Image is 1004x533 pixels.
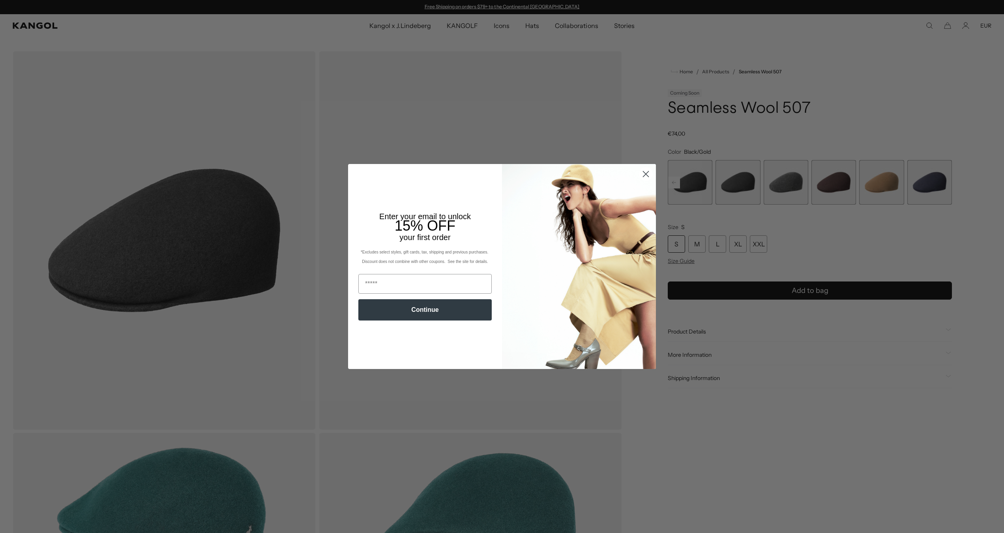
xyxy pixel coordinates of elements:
img: 93be19ad-e773-4382-80b9-c9d740c9197f.jpeg [502,164,656,369]
span: 15% OFF [395,218,455,234]
button: Continue [358,299,492,321]
span: Enter your email to unlock [379,212,471,221]
button: Close dialog [639,167,653,181]
input: Email [358,274,492,294]
span: your first order [399,233,450,242]
span: *Excludes select styles, gift cards, tax, shipping and previous purchases. Discount does not comb... [361,250,489,264]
